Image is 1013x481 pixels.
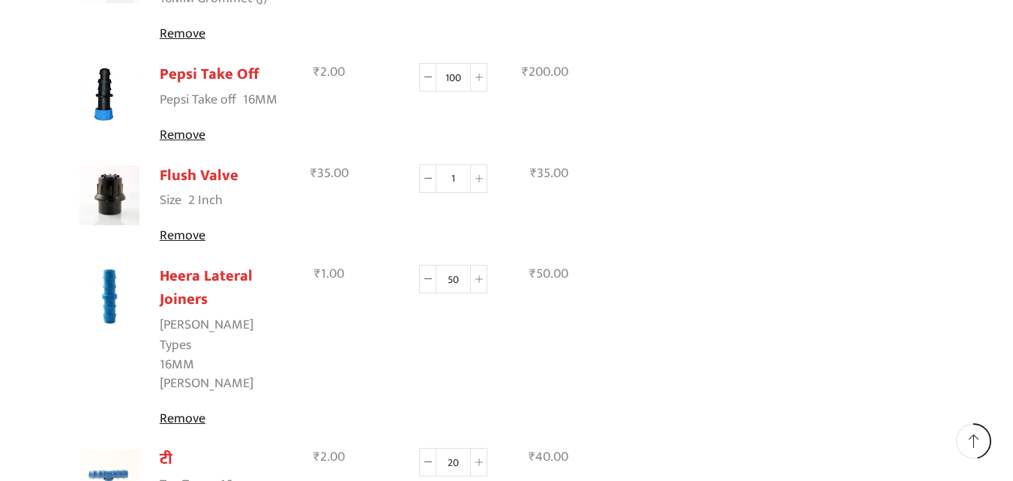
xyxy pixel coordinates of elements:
[160,24,282,44] a: Remove
[160,356,282,394] p: 16MM [PERSON_NAME]
[522,61,529,83] span: ₹
[436,164,470,193] input: Product quantity
[310,162,317,185] span: ₹
[79,65,139,125] img: pepsi take up
[313,61,320,83] span: ₹
[310,162,349,185] bdi: 35.00
[160,163,238,188] a: Flush Valve
[243,91,277,110] p: 16MM
[160,409,282,429] a: Remove
[436,265,470,293] input: Product quantity
[160,191,181,211] dt: Size
[160,226,282,246] a: Remove
[160,125,282,146] a: Remove
[529,263,568,285] bdi: 50.00
[313,446,345,468] bdi: 2.00
[314,263,344,285] bdi: 1.00
[160,315,278,356] dt: [PERSON_NAME] Types
[160,446,172,472] a: टी
[313,446,320,468] span: ₹
[79,266,139,326] img: heera lateral joiner
[160,263,253,312] a: Heera Lateral Joiners
[188,191,223,211] p: 2 Inch
[436,448,470,476] input: Product quantity
[529,446,568,468] bdi: 40.00
[436,63,470,92] input: Product quantity
[530,162,568,185] bdi: 35.00
[529,263,536,285] span: ₹
[160,62,259,87] a: Pepsi Take Off
[79,165,139,225] img: Flush valve
[313,61,345,83] bdi: 2.00
[530,162,537,185] span: ₹
[522,61,568,83] bdi: 200.00
[529,446,535,468] span: ₹
[314,263,321,285] span: ₹
[160,90,236,110] dt: Pepsi Take off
